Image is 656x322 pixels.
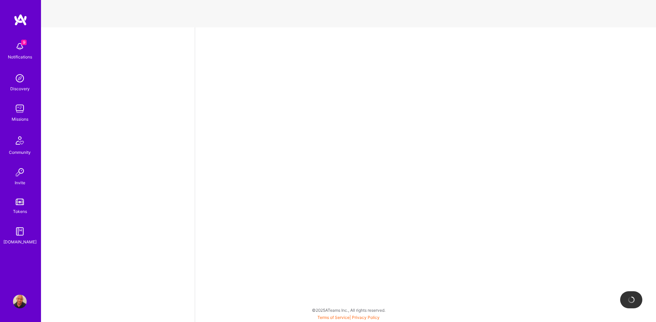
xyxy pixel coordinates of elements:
img: logo [14,14,27,26]
a: Privacy Policy [352,315,380,320]
img: discovery [13,71,27,85]
img: tokens [16,199,24,205]
img: Community [12,132,28,149]
img: Invite [13,165,27,179]
div: Community [9,149,31,156]
div: Tokens [13,208,27,215]
div: Missions [12,116,28,123]
span: | [317,315,380,320]
span: 9 [21,40,27,45]
img: User Avatar [13,295,27,308]
img: loading [628,296,635,304]
img: bell [13,40,27,53]
div: Notifications [8,53,32,61]
div: Invite [15,179,25,186]
div: © 2025 ATeams Inc., All rights reserved. [41,301,656,319]
img: teamwork [13,102,27,116]
a: Terms of Service [317,315,350,320]
div: [DOMAIN_NAME] [3,238,37,245]
div: Discovery [10,85,30,92]
a: User Avatar [11,295,28,308]
img: guide book [13,225,27,238]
